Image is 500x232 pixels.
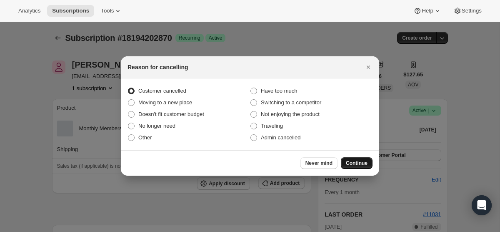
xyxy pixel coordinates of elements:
button: Help [408,5,446,17]
button: Never mind [300,157,337,169]
span: Switching to a competitor [261,99,321,106]
button: Settings [448,5,487,17]
span: Other [138,134,152,141]
span: Have too much [261,88,297,94]
div: Open Intercom Messenger [472,195,492,215]
span: Moving to a new place [138,99,192,106]
span: Help [422,8,433,14]
span: Not enjoying the product [261,111,320,117]
button: Analytics [13,5,45,17]
span: Customer cancelled [138,88,186,94]
span: Subscriptions [52,8,89,14]
button: Close [362,61,374,73]
span: Never mind [305,160,332,166]
button: Continue [341,157,372,169]
span: Analytics [18,8,40,14]
span: Tools [101,8,114,14]
span: Traveling [261,123,283,129]
button: Subscriptions [47,5,94,17]
span: Admin cancelled [261,134,300,141]
button: Tools [96,5,127,17]
h2: Reason for cancelling [127,63,188,71]
span: No longer need [138,123,175,129]
span: Continue [346,160,367,166]
span: Doesn't fit customer budget [138,111,204,117]
span: Settings [462,8,482,14]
